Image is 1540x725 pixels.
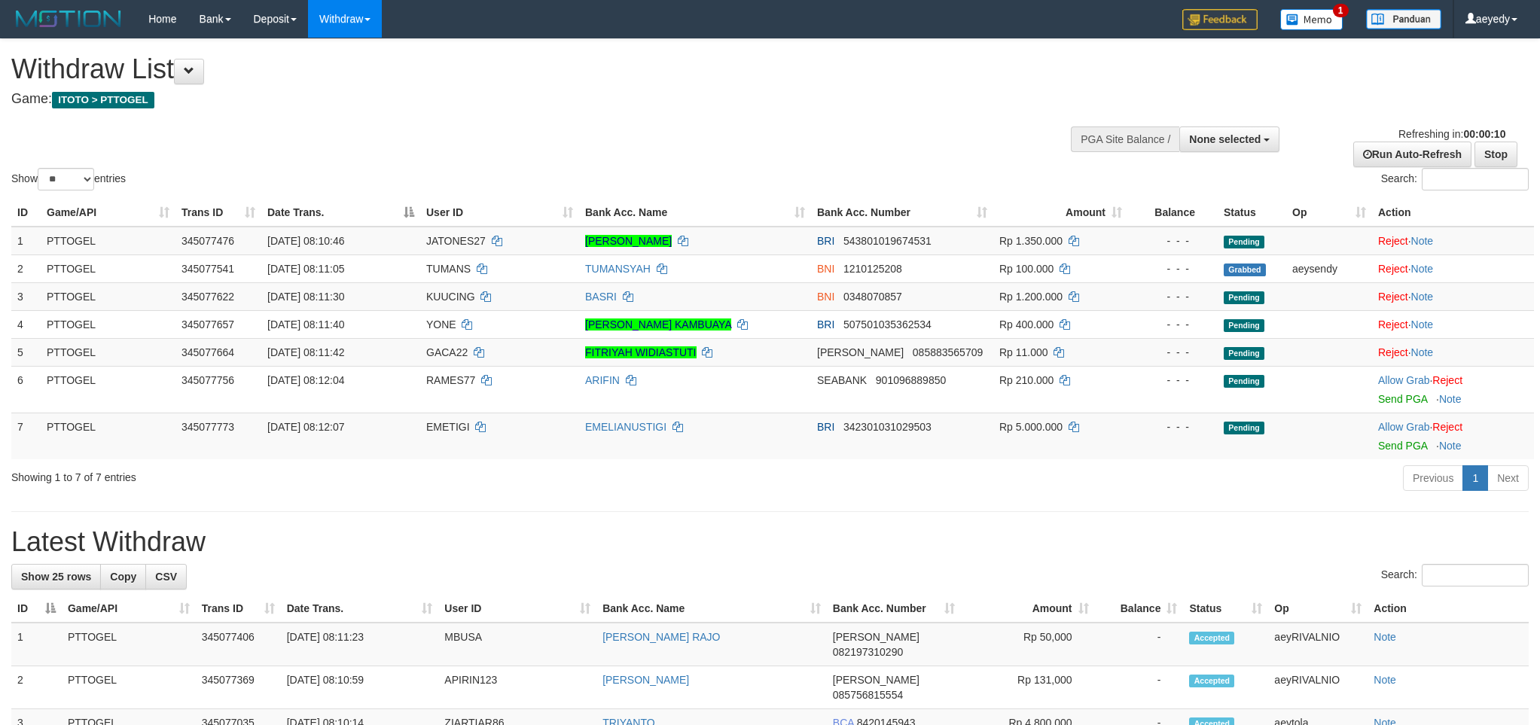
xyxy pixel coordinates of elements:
[11,199,41,227] th: ID
[1095,666,1184,709] td: -
[426,421,470,433] span: EMETIGI
[1134,289,1212,304] div: - - -
[261,199,420,227] th: Date Trans.: activate to sort column descending
[1411,263,1434,275] a: Note
[585,374,620,386] a: ARIFIN
[833,689,903,701] span: Copy 085756815554 to clipboard
[1378,440,1427,452] a: Send PGA
[267,235,344,247] span: [DATE] 08:10:46
[181,421,234,433] span: 345077773
[11,254,41,282] td: 2
[1372,310,1534,338] td: ·
[585,421,666,433] a: EMELIANUSTIGI
[62,595,196,623] th: Game/API: activate to sort column ascending
[1189,675,1234,687] span: Accepted
[1487,465,1529,491] a: Next
[175,199,261,227] th: Trans ID: activate to sort column ascending
[817,235,834,247] span: BRI
[1134,419,1212,434] div: - - -
[579,199,811,227] th: Bank Acc. Name: activate to sort column ascending
[585,235,672,247] a: [PERSON_NAME]
[999,346,1048,358] span: Rp 11.000
[426,318,456,331] span: YONE
[1432,374,1462,386] a: Reject
[913,346,983,358] span: Copy 085883565709 to clipboard
[1286,199,1372,227] th: Op: activate to sort column ascending
[1378,235,1408,247] a: Reject
[1372,227,1534,255] td: ·
[1128,199,1218,227] th: Balance
[62,666,196,709] td: PTTOGEL
[1403,465,1463,491] a: Previous
[817,263,834,275] span: BNI
[41,366,175,413] td: PTTOGEL
[1268,623,1368,666] td: aeyRIVALNIO
[426,346,468,358] span: GACA22
[420,199,579,227] th: User ID: activate to sort column ascending
[1134,345,1212,360] div: - - -
[52,92,154,108] span: ITOTO > PTTOGEL
[1372,254,1534,282] td: ·
[267,263,344,275] span: [DATE] 08:11:05
[999,374,1054,386] span: Rp 210.000
[1381,564,1529,586] label: Search:
[999,235,1063,247] span: Rp 1.350.000
[585,318,731,331] a: [PERSON_NAME] KAMBUAYA
[196,623,281,666] td: 345077406
[1463,128,1505,140] strong: 00:00:10
[11,564,101,589] a: Show 25 rows
[1398,128,1505,140] span: Refreshing in:
[11,366,41,413] td: 6
[11,623,62,666] td: 1
[843,291,902,303] span: Copy 0348070857 to clipboard
[196,666,281,709] td: 345077369
[181,346,234,358] span: 345077664
[999,263,1054,275] span: Rp 100.000
[1378,374,1429,386] a: Allow Grab
[1411,291,1434,303] a: Note
[1366,9,1441,29] img: panduan.png
[1268,595,1368,623] th: Op: activate to sort column ascending
[1439,440,1462,452] a: Note
[817,421,834,433] span: BRI
[1224,422,1264,434] span: Pending
[181,235,234,247] span: 345077476
[1189,632,1234,644] span: Accepted
[267,291,344,303] span: [DATE] 08:11:30
[11,54,1011,84] h1: Withdraw List
[1224,236,1264,248] span: Pending
[11,464,630,485] div: Showing 1 to 7 of 7 entries
[1474,142,1517,167] a: Stop
[11,527,1529,557] h1: Latest Withdraw
[41,413,175,459] td: PTTOGEL
[961,595,1095,623] th: Amount: activate to sort column ascending
[1411,346,1434,358] a: Note
[1182,9,1258,30] img: Feedback.jpg
[833,646,903,658] span: Copy 082197310290 to clipboard
[1432,421,1462,433] a: Reject
[833,631,919,643] span: [PERSON_NAME]
[11,8,126,30] img: MOTION_logo.png
[1378,421,1432,433] span: ·
[181,374,234,386] span: 345077756
[1411,235,1434,247] a: Note
[21,571,91,583] span: Show 25 rows
[596,595,827,623] th: Bank Acc. Name: activate to sort column ascending
[267,421,344,433] span: [DATE] 08:12:07
[1422,168,1529,190] input: Search:
[1333,4,1349,17] span: 1
[1462,465,1488,491] a: 1
[585,346,697,358] a: FITRIYAH WIDIASTUTI
[1134,317,1212,332] div: - - -
[843,421,932,433] span: Copy 342301031029503 to clipboard
[1268,666,1368,709] td: aeyRIVALNIO
[1286,254,1372,282] td: aeysendy
[181,263,234,275] span: 345077541
[827,595,961,623] th: Bank Acc. Number: activate to sort column ascending
[181,291,234,303] span: 345077622
[833,674,919,686] span: [PERSON_NAME]
[843,235,932,247] span: Copy 543801019674531 to clipboard
[1189,133,1261,145] span: None selected
[1372,282,1534,310] td: ·
[1224,347,1264,360] span: Pending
